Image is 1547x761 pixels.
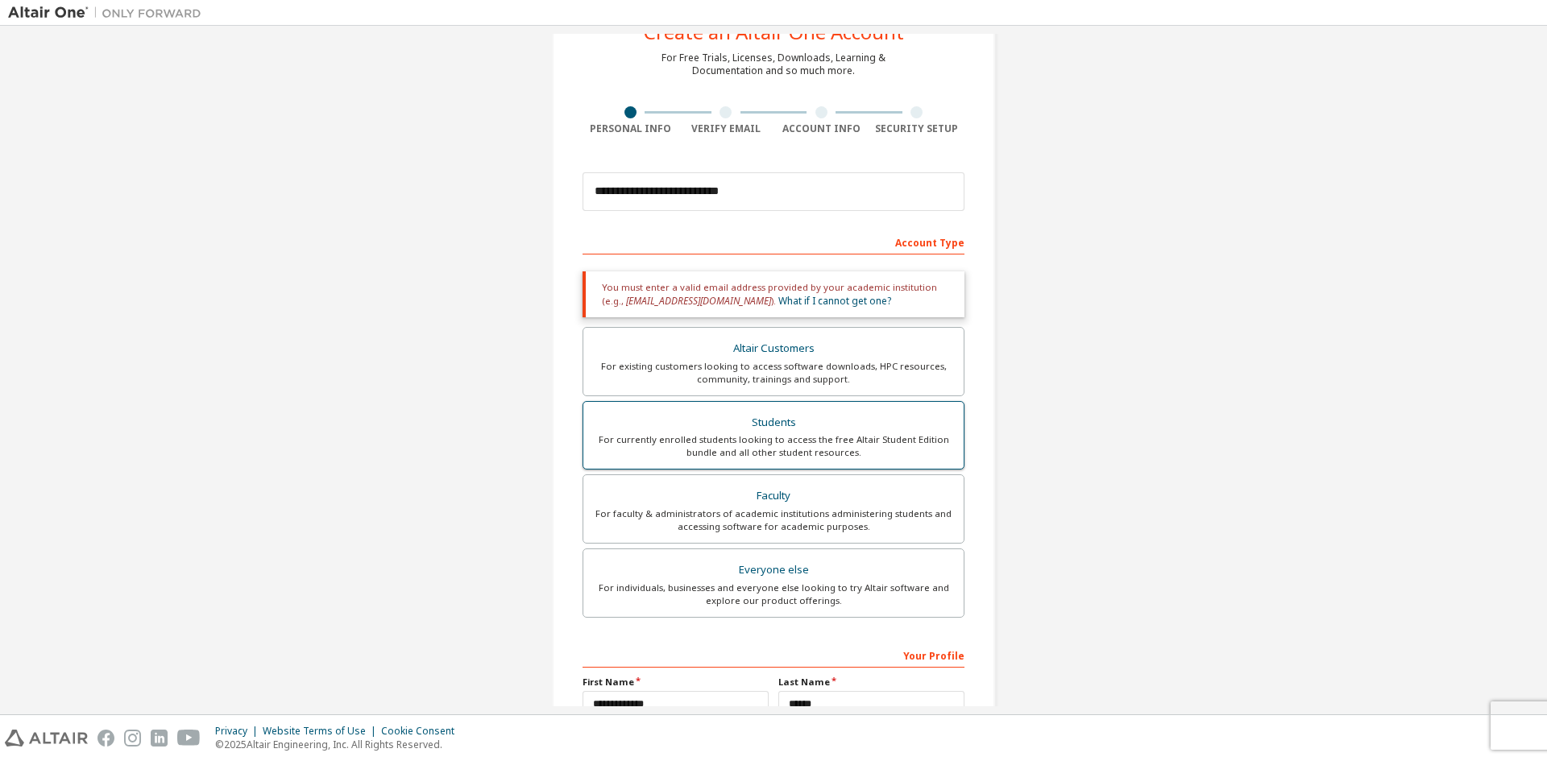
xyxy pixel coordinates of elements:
[583,642,964,668] div: Your Profile
[583,122,678,135] div: Personal Info
[593,433,954,459] div: For currently enrolled students looking to access the free Altair Student Edition bundle and all ...
[8,5,209,21] img: Altair One
[124,730,141,747] img: instagram.svg
[381,725,464,738] div: Cookie Consent
[662,52,885,77] div: For Free Trials, Licenses, Downloads, Learning & Documentation and so much more.
[593,485,954,507] div: Faculty
[778,294,891,308] a: What if I cannot get one?
[177,730,201,747] img: youtube.svg
[593,581,954,607] div: For individuals, businesses and everyone else looking to try Altair software and explore our prod...
[151,730,168,747] img: linkedin.svg
[869,122,965,135] div: Security Setup
[215,738,464,751] p: © 2025 Altair Engineering, Inc. All Rights Reserved.
[593,559,954,581] div: Everyone else
[583,229,964,254] div: Account Type
[215,725,263,738] div: Privacy
[593,412,954,434] div: Students
[626,294,771,308] span: [EMAIL_ADDRESS][DOMAIN_NAME]
[263,725,381,738] div: Website Terms of Use
[778,676,964,689] label: Last Name
[678,122,774,135] div: Verify Email
[593,360,954,386] div: For existing customers looking to access software downloads, HPC resources, community, trainings ...
[5,730,88,747] img: altair_logo.svg
[593,337,954,360] div: Altair Customers
[593,507,954,533] div: For faculty & administrators of academic institutions administering students and accessing softwa...
[97,730,114,747] img: facebook.svg
[583,676,769,689] label: First Name
[773,122,869,135] div: Account Info
[583,271,964,317] div: You must enter a valid email address provided by your academic institution (e.g., ).
[644,23,904,42] div: Create an Altair One Account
